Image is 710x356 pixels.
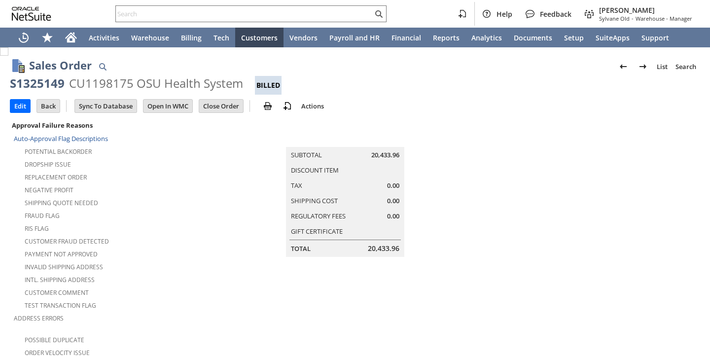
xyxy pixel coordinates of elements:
[297,102,328,110] a: Actions
[637,61,649,72] img: Next
[291,150,322,159] a: Subtotal
[199,100,243,112] input: Close Order
[636,28,675,47] a: Support
[25,224,49,233] a: RIS flag
[10,119,236,132] div: Approval Failure Reasons
[590,28,636,47] a: SuiteApps
[175,28,208,47] a: Billing
[596,33,630,42] span: SuiteApps
[433,33,460,42] span: Reports
[291,212,346,220] a: Regulatory Fees
[641,33,669,42] span: Support
[291,166,339,175] a: Discount Item
[636,15,692,22] span: Warehouse - Manager
[75,100,137,112] input: Sync To Database
[143,100,192,112] input: Open In WMC
[25,160,71,169] a: Dropship Issue
[386,28,427,47] a: Financial
[323,28,386,47] a: Payroll and HR
[289,33,318,42] span: Vendors
[14,134,108,143] a: Auto-Approval Flag Descriptions
[284,28,323,47] a: Vendors
[25,301,96,310] a: Test Transaction Flag
[672,59,700,74] a: Search
[262,100,274,112] img: print.svg
[25,263,103,271] a: Invalid Shipping Address
[617,61,629,72] img: Previous
[599,5,692,15] span: [PERSON_NAME]
[125,28,175,47] a: Warehouse
[37,100,60,112] input: Back
[286,131,404,147] caption: Summary
[12,28,35,47] a: Recent Records
[508,28,558,47] a: Documents
[10,75,65,91] div: S1325149
[18,32,30,43] svg: Recent Records
[89,33,119,42] span: Activities
[373,8,385,20] svg: Search
[25,250,98,258] a: Payment not approved
[213,33,229,42] span: Tech
[25,199,98,207] a: Shipping Quote Needed
[282,100,293,112] img: add-record.svg
[564,33,584,42] span: Setup
[181,33,202,42] span: Billing
[25,212,60,220] a: Fraud Flag
[558,28,590,47] a: Setup
[69,75,243,91] div: CU1198175 OSU Health System
[29,57,92,73] h1: Sales Order
[25,147,92,156] a: Potential Backorder
[291,196,338,205] a: Shipping Cost
[391,33,421,42] span: Financial
[25,336,84,344] a: Possible Duplicate
[41,32,53,43] svg: Shortcuts
[514,33,552,42] span: Documents
[25,237,109,246] a: Customer Fraud Detected
[97,61,108,72] img: Quick Find
[241,33,278,42] span: Customers
[208,28,235,47] a: Tech
[387,181,399,190] span: 0.00
[497,9,512,19] span: Help
[65,32,77,43] svg: Home
[59,28,83,47] a: Home
[387,212,399,221] span: 0.00
[25,173,87,181] a: Replacement Order
[25,276,95,284] a: Intl. Shipping Address
[465,28,508,47] a: Analytics
[131,33,169,42] span: Warehouse
[116,8,373,20] input: Search
[599,15,630,22] span: Sylvane Old
[255,76,282,95] div: Billed
[368,244,399,253] span: 20,433.96
[540,9,571,19] span: Feedback
[471,33,502,42] span: Analytics
[291,181,302,190] a: Tax
[653,59,672,74] a: List
[12,7,51,21] svg: logo
[14,314,64,322] a: Address Errors
[25,186,73,194] a: Negative Profit
[235,28,284,47] a: Customers
[632,15,634,22] span: -
[83,28,125,47] a: Activities
[291,227,343,236] a: Gift Certificate
[387,196,399,206] span: 0.00
[25,288,89,297] a: Customer Comment
[291,244,311,253] a: Total
[371,150,399,160] span: 20,433.96
[427,28,465,47] a: Reports
[35,28,59,47] div: Shortcuts
[10,100,30,112] input: Edit
[329,33,380,42] span: Payroll and HR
